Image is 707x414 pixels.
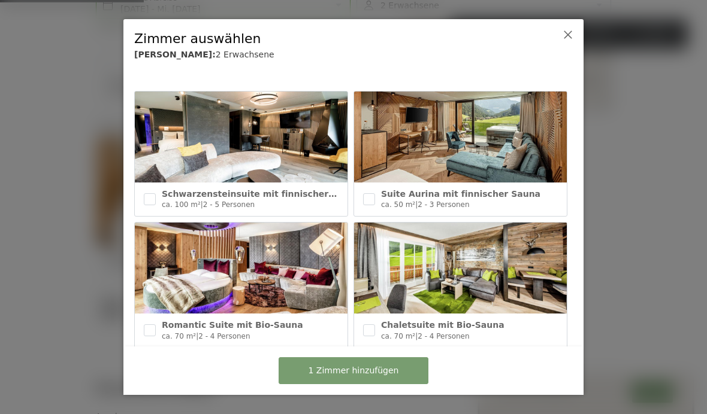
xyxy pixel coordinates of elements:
[162,200,201,209] span: ca. 100 m²
[135,92,348,182] img: Schwarzensteinsuite mit finnischer Sauna
[381,332,415,340] span: ca. 70 m²
[381,200,415,209] span: ca. 50 m²
[354,92,567,182] img: Suite Aurina mit finnischer Sauna
[381,189,540,199] span: Suite Aurina mit finnischer Sauna
[162,189,361,199] span: Schwarzensteinsuite mit finnischer Sauna
[196,332,198,340] span: |
[135,223,348,313] img: Romantic Suite mit Bio-Sauna
[279,357,428,384] button: 1 Zimmer hinzufügen
[418,200,469,209] span: 2 - 3 Personen
[354,223,567,313] img: Chaletsuite mit Bio-Sauna
[415,332,418,340] span: |
[134,50,216,59] b: [PERSON_NAME]:
[198,332,250,340] span: 2 - 4 Personen
[381,320,504,330] span: Chaletsuite mit Bio-Sauna
[201,200,203,209] span: |
[162,320,303,330] span: Romantic Suite mit Bio-Sauna
[309,365,399,377] span: 1 Zimmer hinzufügen
[134,30,536,48] div: Zimmer auswählen
[216,50,274,59] span: 2 Erwachsene
[162,332,196,340] span: ca. 70 m²
[203,200,255,209] span: 2 - 5 Personen
[418,332,469,340] span: 2 - 4 Personen
[415,200,418,209] span: |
